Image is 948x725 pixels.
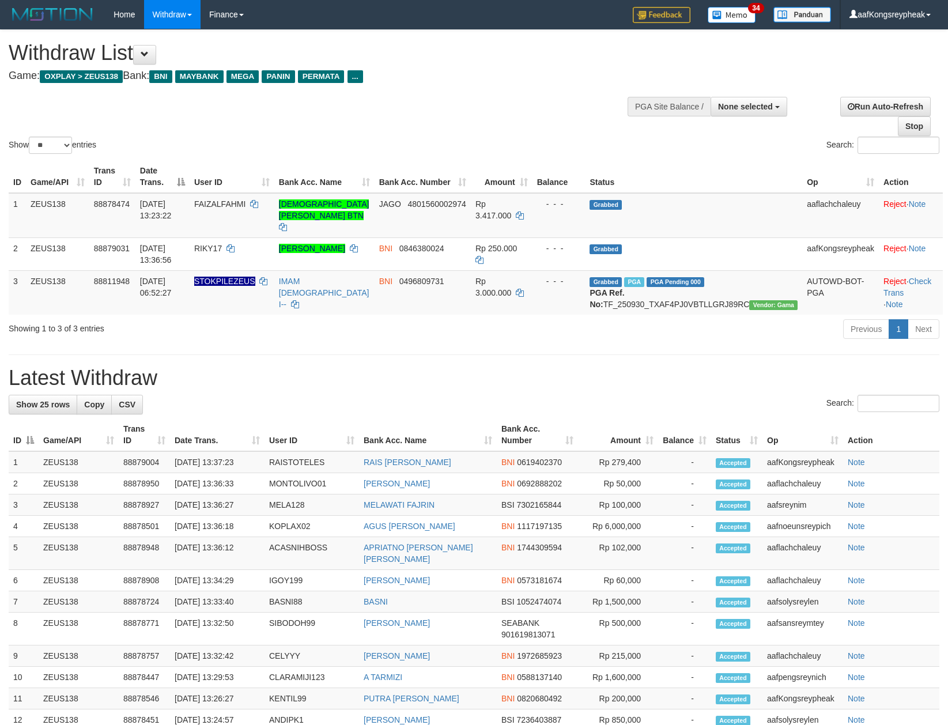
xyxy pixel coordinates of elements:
span: BNI [149,70,172,83]
td: - [658,688,711,709]
a: APRIATNO [PERSON_NAME] [PERSON_NAME] [364,543,473,564]
a: Check Trans [883,277,931,297]
th: Status [585,160,802,193]
span: Grabbed [590,200,622,210]
td: aaflachchaleuy [762,473,843,494]
span: Copy 0496809731 to clipboard [399,277,444,286]
span: FAIZALFAHMI [194,199,246,209]
td: 88878950 [119,473,170,494]
td: 3 [9,494,39,516]
a: Note [848,576,865,585]
span: [DATE] 13:36:56 [140,244,172,265]
input: Search: [858,137,939,154]
span: PGA Pending [647,277,704,287]
td: Rp 500,000 [578,613,658,645]
span: 88811948 [94,277,130,286]
span: Copy 7302165844 to clipboard [516,500,561,509]
td: 11 [9,688,39,709]
td: - [658,591,711,613]
a: Stop [898,116,931,136]
td: [DATE] 13:33:40 [170,591,265,613]
td: ZEUS138 [39,613,119,645]
span: PANIN [262,70,294,83]
span: Rp 3.417.000 [475,199,511,220]
span: Accepted [716,694,750,704]
a: Copy [77,395,112,414]
a: Note [848,715,865,724]
label: Show entries [9,137,96,154]
td: [DATE] 13:32:42 [170,645,265,667]
td: · [879,193,943,238]
td: aafsansreymtey [762,613,843,645]
td: Rp 102,000 [578,537,658,570]
td: - [658,494,711,516]
td: 7 [9,591,39,613]
th: Trans ID: activate to sort column ascending [119,418,170,451]
span: BNI [379,277,392,286]
th: User ID: activate to sort column ascending [190,160,274,193]
td: 88878447 [119,667,170,688]
span: Copy 1744309594 to clipboard [517,543,562,552]
td: Rp 215,000 [578,645,658,667]
th: Op: activate to sort column ascending [802,160,879,193]
td: KENTIL99 [265,688,359,709]
th: Trans ID: activate to sort column ascending [89,160,135,193]
td: ZEUS138 [26,193,89,238]
th: Game/API: activate to sort column ascending [39,418,119,451]
span: 34 [748,3,764,13]
th: Bank Acc. Name: activate to sort column ascending [359,418,497,451]
td: ZEUS138 [26,237,89,270]
td: 3 [9,270,26,315]
th: Op: activate to sort column ascending [762,418,843,451]
span: Copy 1052474074 to clipboard [516,597,561,606]
a: Note [909,244,926,253]
span: Accepted [716,458,750,468]
a: IMAM [DEMOGRAPHIC_DATA] I-- [279,277,369,309]
a: Show 25 rows [9,395,77,414]
input: Search: [858,395,939,412]
span: Copy 0846380024 to clipboard [399,244,444,253]
label: Search: [826,137,939,154]
label: Search: [826,395,939,412]
span: Marked by aafsreyleap [624,277,644,287]
span: BSI [501,500,515,509]
a: RAIS [PERSON_NAME] [364,458,451,467]
a: CSV [111,395,143,414]
td: ZEUS138 [39,494,119,516]
span: BNI [501,673,515,682]
span: RIKY17 [194,244,222,253]
td: MONTOLIVO01 [265,473,359,494]
td: ZEUS138 [39,537,119,570]
span: BNI [501,522,515,531]
td: aafnoeunsreypich [762,516,843,537]
span: BNI [501,543,515,552]
td: 2 [9,237,26,270]
a: Note [848,458,865,467]
a: [PERSON_NAME] [279,244,345,253]
th: Bank Acc. Number: activate to sort column ascending [497,418,578,451]
span: ... [348,70,363,83]
span: Accepted [716,619,750,629]
span: Copy 1972685923 to clipboard [517,651,562,660]
span: Rp 250.000 [475,244,517,253]
span: MEGA [226,70,259,83]
span: 88879031 [94,244,130,253]
h1: Latest Withdraw [9,367,939,390]
a: Note [909,199,926,209]
td: SIBODOH99 [265,613,359,645]
span: BNI [501,479,515,488]
td: aafsreynim [762,494,843,516]
td: CLARAMIJI123 [265,667,359,688]
span: Rp 3.000.000 [475,277,511,297]
td: CELYYY [265,645,359,667]
td: 4 [9,516,39,537]
span: MAYBANK [175,70,224,83]
td: ZEUS138 [39,667,119,688]
a: Note [848,673,865,682]
td: aafpengsreynich [762,667,843,688]
a: PUTRA [PERSON_NAME] [364,694,459,703]
a: Note [848,479,865,488]
span: BSI [501,597,515,606]
a: Next [908,319,939,339]
span: Accepted [716,501,750,511]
